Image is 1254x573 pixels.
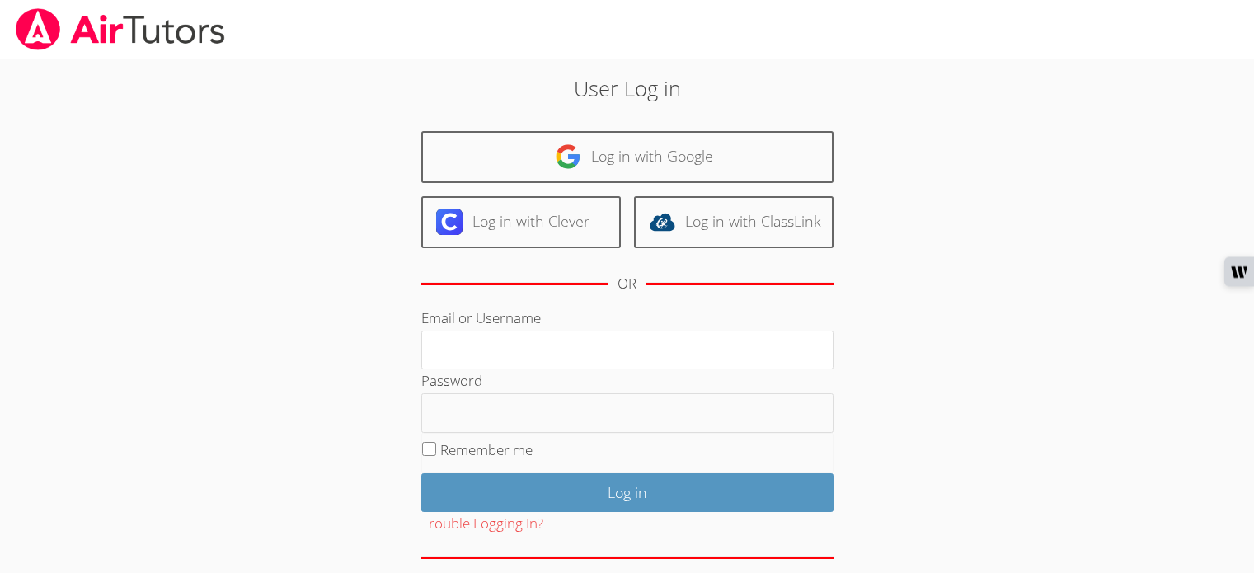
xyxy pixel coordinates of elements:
[618,272,636,296] div: OR
[634,196,834,248] a: Log in with ClassLink
[421,512,543,536] button: Trouble Logging In?
[421,131,834,183] a: Log in with Google
[421,473,834,512] input: Log in
[649,209,675,235] img: classlink-logo-d6bb404cc1216ec64c9a2012d9dc4662098be43eaf13dc465df04b49fa7ab582.svg
[289,73,965,104] h2: User Log in
[436,209,463,235] img: clever-logo-6eab21bc6e7a338710f1a6ff85c0baf02591cd810cc4098c63d3a4b26e2feb20.svg
[440,440,533,459] label: Remember me
[421,196,621,248] a: Log in with Clever
[555,143,581,170] img: google-logo-50288ca7cdecda66e5e0955fdab243c47b7ad437acaf1139b6f446037453330a.svg
[421,308,541,327] label: Email or Username
[14,8,227,50] img: airtutors_banner-c4298cdbf04f3fff15de1276eac7730deb9818008684d7c2e4769d2f7ddbe033.png
[421,371,482,390] label: Password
